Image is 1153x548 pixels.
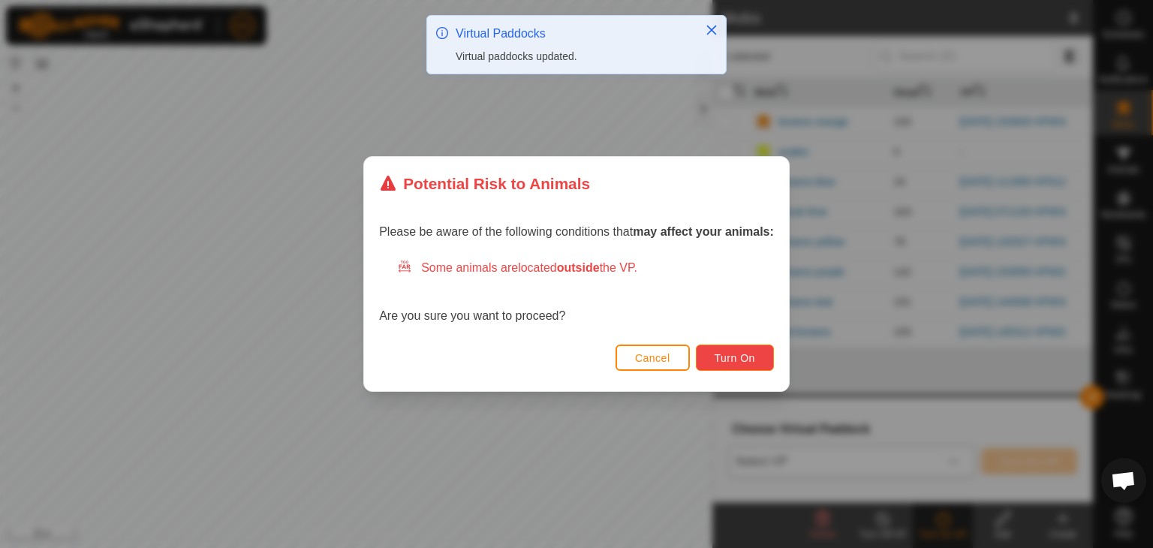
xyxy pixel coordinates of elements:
[456,49,690,65] div: Virtual paddocks updated.
[715,352,755,364] span: Turn On
[616,345,690,371] button: Cancel
[379,259,774,325] div: Are you sure you want to proceed?
[633,225,774,238] strong: may affect your animals:
[518,261,637,274] span: located the VP.
[456,25,690,43] div: Virtual Paddocks
[635,352,670,364] span: Cancel
[696,345,774,371] button: Turn On
[701,20,722,41] button: Close
[397,259,774,277] div: Some animals are
[379,225,774,238] span: Please be aware of the following conditions that
[557,261,600,274] strong: outside
[379,172,590,195] div: Potential Risk to Animals
[1101,458,1146,503] div: Open chat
